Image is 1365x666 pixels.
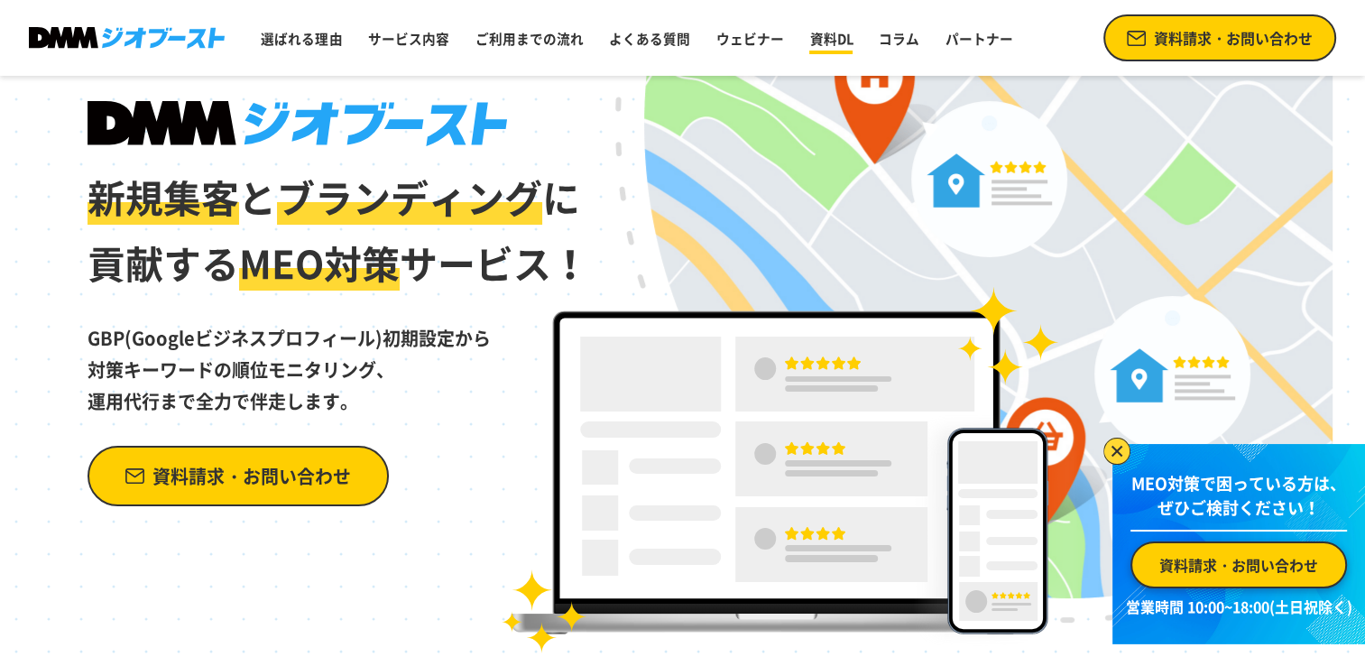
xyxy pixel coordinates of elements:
[1103,438,1130,465] img: バナーを閉じる
[1123,596,1354,617] p: 営業時間 10:00~18:00(土日祝除く)
[152,460,351,492] span: 資料請求・お問い合わせ
[1159,554,1318,576] span: 資料請求・お問い合わせ
[88,446,389,506] a: 資料請求・お問い合わせ
[277,169,542,225] span: ブランディング
[88,101,591,297] h1: と に 貢献する サービス！
[802,22,860,56] a: 資料DL
[1130,471,1347,532] p: MEO対策で困っている方は、 ぜひご検討ください！
[88,101,507,146] img: DMMジオブースト
[239,235,400,291] span: MEO対策
[938,22,1020,56] a: パートナー
[1130,541,1347,588] a: 資料請求・お問い合わせ
[361,22,457,56] a: サービス内容
[602,22,697,56] a: よくある質問
[872,22,927,56] a: コラム
[88,169,239,225] span: 新規集客
[88,297,591,417] p: GBP(Googleビジネスプロフィール)初期設定から 対策キーワードの順位モニタリング、 運用代行まで全力で伴走します。
[1154,27,1313,49] span: 資料請求・お問い合わせ
[709,22,791,56] a: ウェビナー
[1103,14,1336,61] a: 資料請求・お問い合わせ
[254,22,349,56] a: 選ばれる理由
[29,27,225,48] img: DMMジオブースト
[468,22,591,56] a: ご利用までの流れ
